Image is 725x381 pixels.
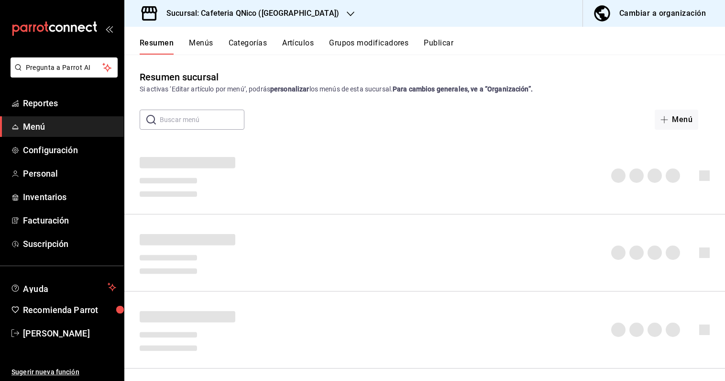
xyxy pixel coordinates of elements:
[270,85,309,93] strong: personalizar
[655,110,698,130] button: Menú
[160,110,244,129] input: Buscar menú
[23,214,116,227] span: Facturación
[282,38,314,55] button: Artículos
[11,367,116,377] span: Sugerir nueva función
[23,281,104,293] span: Ayuda
[23,120,116,133] span: Menú
[619,7,706,20] div: Cambiar a organización
[23,303,116,316] span: Recomienda Parrot
[11,57,118,78] button: Pregunta a Parrot AI
[329,38,408,55] button: Grupos modificadores
[26,63,103,73] span: Pregunta a Parrot AI
[229,38,267,55] button: Categorías
[105,25,113,33] button: open_drawer_menu
[23,327,116,340] span: [PERSON_NAME]
[189,38,213,55] button: Menús
[23,144,116,157] span: Configuración
[23,237,116,250] span: Suscripción
[23,167,116,180] span: Personal
[140,38,725,55] div: navigation tabs
[140,84,710,94] div: Si activas ‘Editar artículo por menú’, podrás los menús de esta sucursal.
[140,70,219,84] div: Resumen sucursal
[23,97,116,110] span: Reportes
[7,69,118,79] a: Pregunta a Parrot AI
[424,38,453,55] button: Publicar
[159,8,339,19] h3: Sucursal: Cafeteria QNico ([GEOGRAPHIC_DATA])
[393,85,533,93] strong: Para cambios generales, ve a “Organización”.
[23,190,116,203] span: Inventarios
[140,38,174,55] button: Resumen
